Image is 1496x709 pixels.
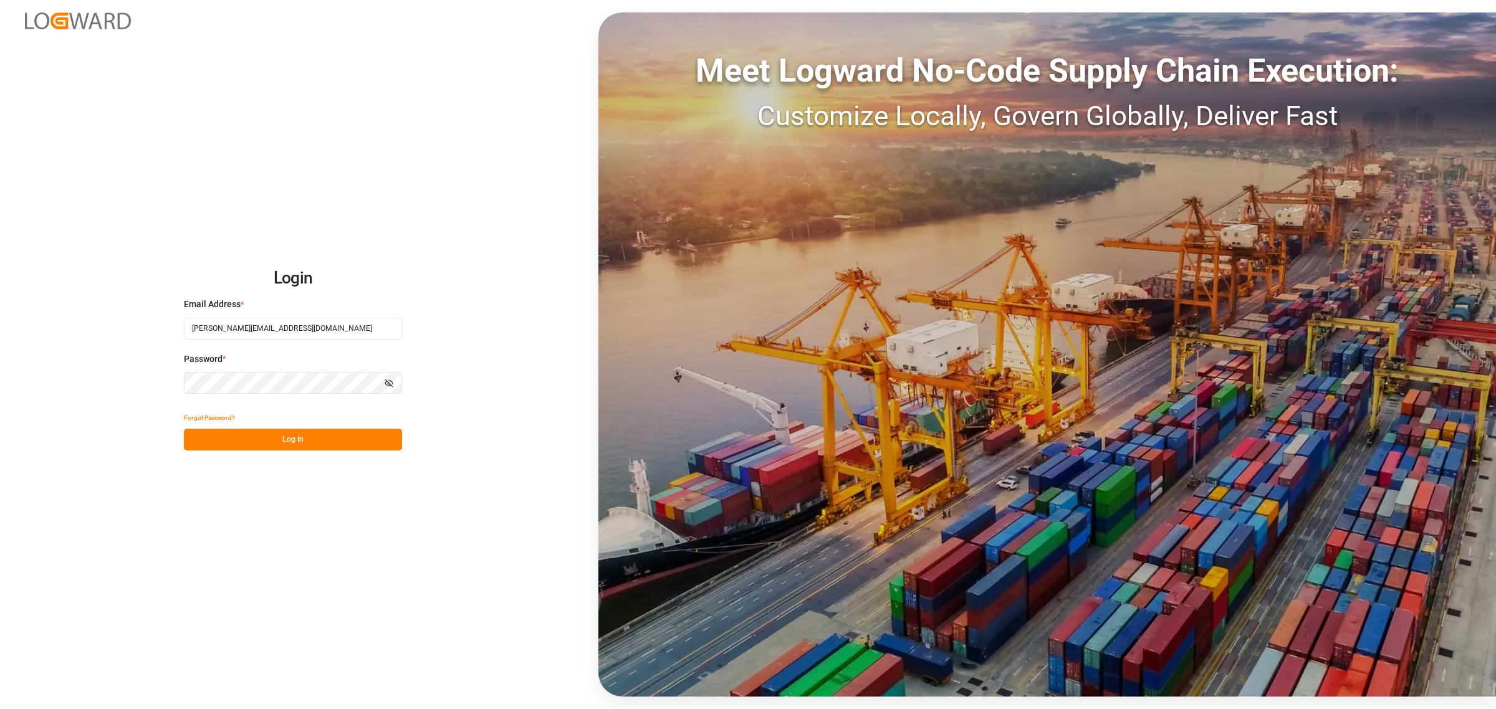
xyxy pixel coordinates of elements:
button: Log In [184,429,402,450]
img: Logward_new_orange.png [25,12,131,29]
span: Email Address [184,298,241,311]
div: Customize Locally, Govern Globally, Deliver Fast [598,95,1496,136]
h2: Login [184,259,402,298]
span: Password [184,353,223,366]
button: Forgot Password? [184,407,235,429]
input: Enter your email [184,318,402,340]
div: Meet Logward No-Code Supply Chain Execution: [598,47,1496,95]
